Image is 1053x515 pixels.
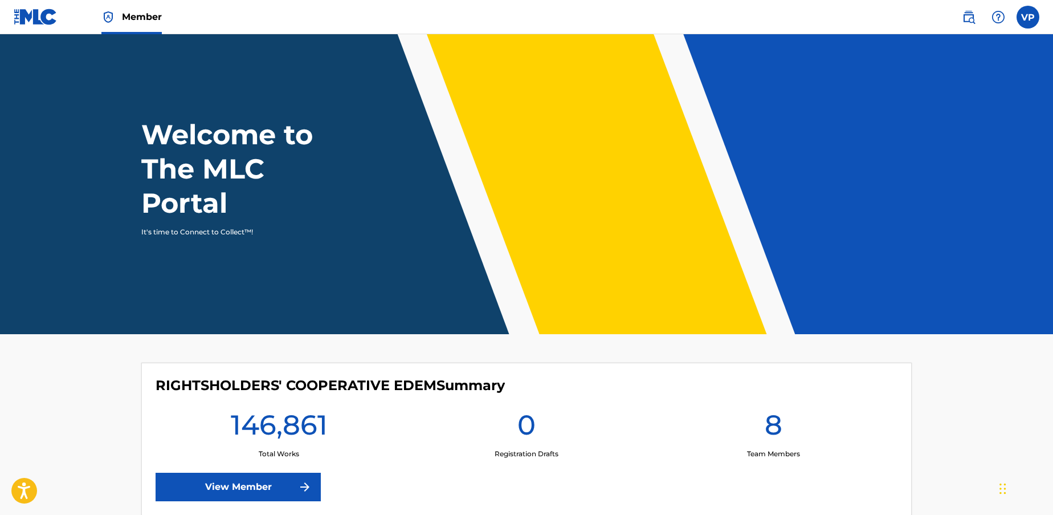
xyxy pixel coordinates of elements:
p: Registration Drafts [495,449,558,459]
img: MLC Logo [14,9,58,25]
div: Help [987,6,1010,29]
img: search [962,10,976,24]
h1: 8 [765,408,782,449]
h1: 146,861 [231,408,328,449]
div: Widget συνομιλίας [996,460,1053,515]
h1: Welcome to The MLC Portal [141,117,354,220]
iframe: Chat Widget [996,460,1053,515]
img: Top Rightsholder [101,10,115,24]
img: help [991,10,1005,24]
a: Public Search [957,6,980,29]
h1: 0 [517,408,536,449]
p: Team Members [747,449,800,459]
p: It's time to Connect to Collect™! [141,227,339,237]
h4: RIGHTSHOLDERS' COOPERATIVE EDEM [156,377,505,394]
span: Member [122,10,162,23]
div: User Menu [1017,6,1039,29]
a: View Member [156,473,321,501]
img: f7272a7cc735f4ea7f67.svg [298,480,312,494]
div: Μεταφορά [999,472,1006,506]
p: Total Works [259,449,299,459]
